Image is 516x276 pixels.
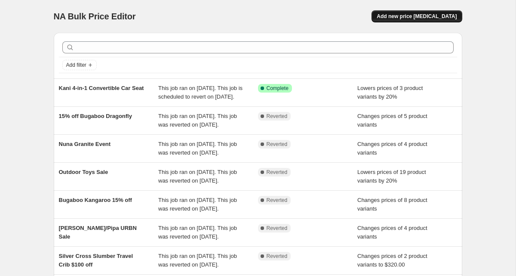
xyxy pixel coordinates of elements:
[357,169,426,184] span: Lowers prices of 19 product variants by 20%
[54,12,136,21] span: NA Bulk Price Editor
[158,113,237,128] span: This job ran on [DATE]. This job was reverted on [DATE].
[267,225,288,232] span: Reverted
[158,253,237,268] span: This job ran on [DATE]. This job was reverted on [DATE].
[357,225,427,240] span: Changes prices of 4 product variants
[158,169,237,184] span: This job ran on [DATE]. This job was reverted on [DATE].
[372,10,462,22] button: Add new price [MEDICAL_DATA]
[158,197,237,212] span: This job ran on [DATE]. This job was reverted on [DATE].
[158,225,237,240] span: This job ran on [DATE]. This job was reverted on [DATE].
[66,62,86,68] span: Add filter
[59,253,133,268] span: Silver Cross Slumber Travel Crib $100 off
[59,141,111,147] span: Nuna Granite Event
[357,85,423,100] span: Lowers prices of 3 product variants by 20%
[267,113,288,120] span: Reverted
[267,197,288,204] span: Reverted
[267,85,289,92] span: Complete
[62,60,97,70] button: Add filter
[267,253,288,260] span: Reverted
[357,253,427,268] span: Changes prices of 2 product variants to $320.00
[158,141,237,156] span: This job ran on [DATE]. This job was reverted on [DATE].
[377,13,457,20] span: Add new price [MEDICAL_DATA]
[59,197,132,203] span: Bugaboo Kangaroo 15% off
[267,141,288,148] span: Reverted
[267,169,288,176] span: Reverted
[158,85,243,100] span: This job ran on [DATE]. This job is scheduled to revert on [DATE].
[357,141,427,156] span: Changes prices of 4 product variants
[59,225,137,240] span: [PERSON_NAME]/Pipa URBN Sale
[59,85,144,91] span: Kani 4-in-1 Convertible Car Seat
[59,113,132,119] span: 15% off Bugaboo Dragonfly
[357,113,427,128] span: Changes prices of 5 product variants
[59,169,108,175] span: Outdoor Toys Sale
[357,197,427,212] span: Changes prices of 8 product variants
